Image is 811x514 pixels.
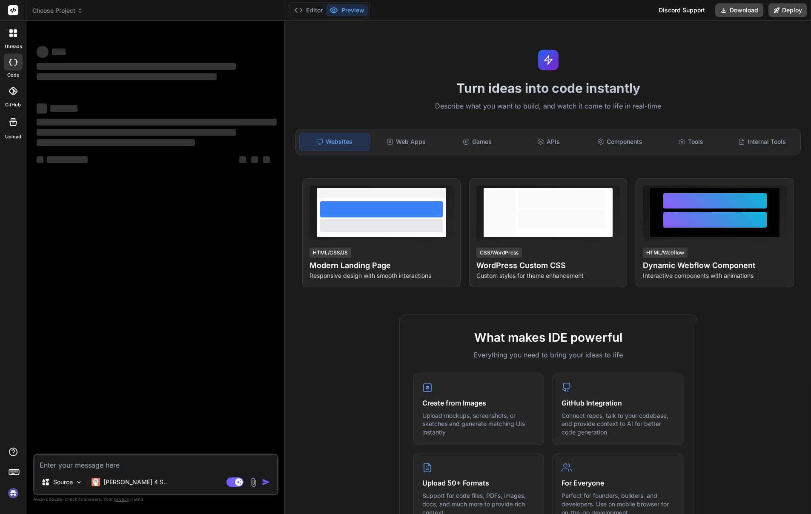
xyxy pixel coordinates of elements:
label: threads [4,43,22,50]
button: Preview [326,4,368,16]
img: signin [6,486,20,500]
span: ‌ [37,73,217,80]
span: ‌ [251,156,258,163]
h4: Modern Landing Page [309,260,453,271]
span: ‌ [37,103,47,114]
button: Download [715,3,763,17]
h4: WordPress Custom CSS [476,260,620,271]
img: Claude 4 Sonnet [92,478,100,486]
h4: Dynamic Webflow Component [643,260,787,271]
p: Source [53,478,73,486]
img: Pick Models [75,479,83,486]
h1: Turn ideas into code instantly [290,80,806,96]
div: Tools [656,133,725,151]
span: ‌ [50,105,77,112]
p: Everything you need to bring your ideas to life [413,350,683,360]
div: CSS/WordPress [476,248,522,258]
span: ‌ [239,156,246,163]
button: Editor [291,4,326,16]
span: ‌ [37,119,277,126]
p: Custom styles for theme enhancement [476,271,620,280]
p: Always double-check its answers. Your in Bind [33,495,278,503]
span: ‌ [37,46,49,58]
h4: Create from Images [422,398,535,408]
span: ‌ [37,139,195,146]
p: Responsive design with smooth interactions [309,271,453,280]
label: GitHub [5,101,21,109]
h4: For Everyone [562,478,674,488]
label: Upload [5,133,21,140]
p: Connect repos, talk to your codebase, and provide context to AI for better code generation [562,411,674,437]
span: privacy [114,497,129,502]
h4: Upload 50+ Formats [422,478,535,488]
div: Web Apps [371,133,441,151]
button: Deploy [768,3,807,17]
p: Interactive components with animations [643,271,787,280]
p: Upload mockups, screenshots, or sketches and generate matching UIs instantly [422,411,535,437]
span: ‌ [263,156,270,163]
span: ‌ [47,156,88,163]
h2: What makes IDE powerful [413,328,683,346]
img: icon [262,478,270,486]
span: ‌ [37,156,43,163]
span: Choose Project [32,6,83,15]
div: APIs [514,133,583,151]
span: ‌ [37,129,236,136]
span: ‌ [37,63,236,70]
label: code [7,71,19,79]
div: Games [443,133,512,151]
p: [PERSON_NAME] 4 S.. [103,478,167,486]
div: Discord Support [653,3,710,17]
span: ‌ [52,49,66,55]
div: Components [585,133,654,151]
p: Describe what you want to build, and watch it come to life in real-time [290,101,806,112]
div: Websites [299,133,370,151]
img: attachment [249,477,258,487]
h4: GitHub Integration [562,398,674,408]
div: Internal Tools [728,133,797,151]
div: HTML/CSS/JS [309,248,351,258]
div: HTML/Webflow [643,248,688,258]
